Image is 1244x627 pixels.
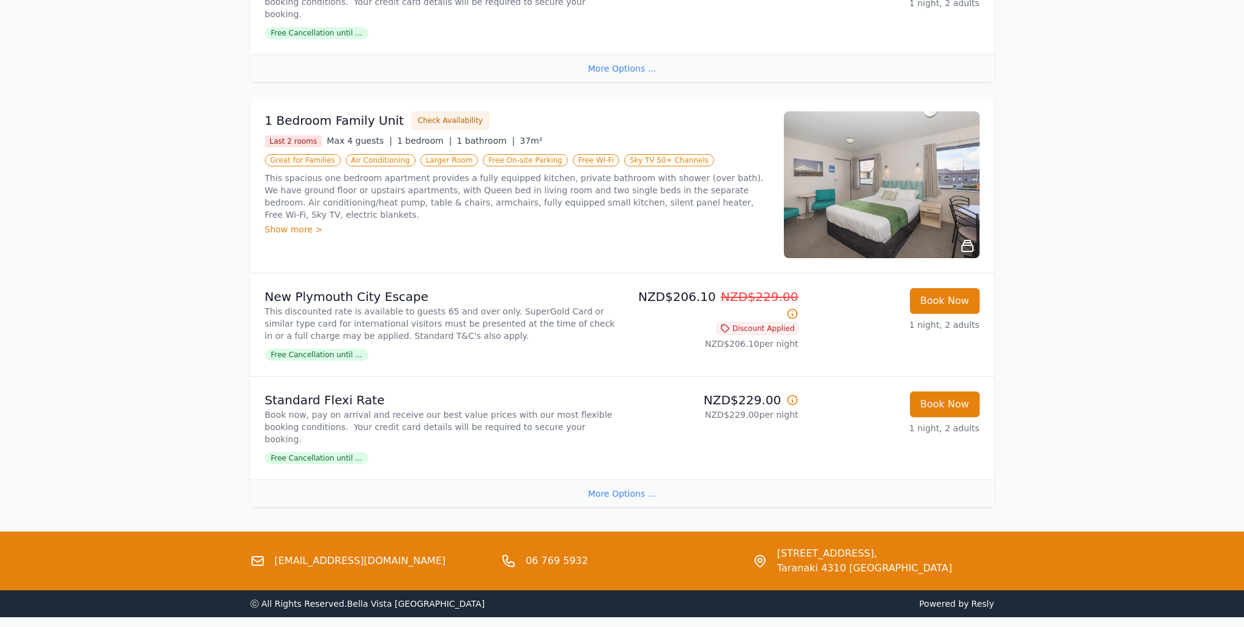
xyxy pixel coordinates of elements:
button: Book Now [910,391,980,417]
span: Taranaki 4310 [GEOGRAPHIC_DATA] [777,561,952,576]
a: [EMAIL_ADDRESS][DOMAIN_NAME] [275,554,446,568]
p: 1 night, 2 adults [808,422,980,434]
a: Resly [971,599,994,609]
span: 1 bathroom | [456,136,515,146]
span: Max 4 guests | [327,136,392,146]
p: 1 night, 2 adults [808,319,980,331]
span: Free Wi-Fi [573,154,619,166]
span: 1 bedroom | [397,136,452,146]
span: Free Cancellation until ... [265,452,368,464]
div: Show more > [265,223,769,236]
p: NZD$206.10 [627,288,799,322]
span: Free On-site Parking [483,154,568,166]
span: 37m² [520,136,543,146]
span: Larger Room [420,154,479,166]
span: ⓒ All Rights Reserved. Bella Vista [GEOGRAPHIC_DATA] [250,599,485,609]
p: NZD$206.10 per night [627,338,799,350]
span: [STREET_ADDRESS], [777,546,952,561]
p: Book now, pay on arrival and receive our best value prices with our most flexible booking conditi... [265,409,617,445]
p: NZD$229.00 per night [627,409,799,421]
p: NZD$229.00 [627,391,799,409]
span: Free Cancellation until ... [265,27,368,39]
button: Book Now [910,288,980,314]
p: This discounted rate is available to guests 65 and over only. SuperGold Card or similar type card... [265,305,617,342]
p: Standard Flexi Rate [265,391,617,409]
span: Free Cancellation until ... [265,349,368,361]
span: Last 2 rooms [265,135,322,147]
div: More Options ... [250,54,994,82]
span: Sky TV 50+ Channels [624,154,714,166]
div: More Options ... [250,480,994,507]
span: Powered by [627,598,994,610]
a: 06 769 5932 [526,554,588,568]
h3: 1 Bedroom Family Unit [265,112,404,129]
p: This spacious one bedroom apartment provides a fully equipped kitchen, private bathroom with show... [265,172,769,221]
span: Air Conditioning [346,154,415,166]
span: Discount Applied [717,322,799,335]
span: NZD$229.00 [721,289,799,304]
p: New Plymouth City Escape [265,288,617,305]
span: Great for Families [265,154,341,166]
button: Check Availability [411,111,490,130]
